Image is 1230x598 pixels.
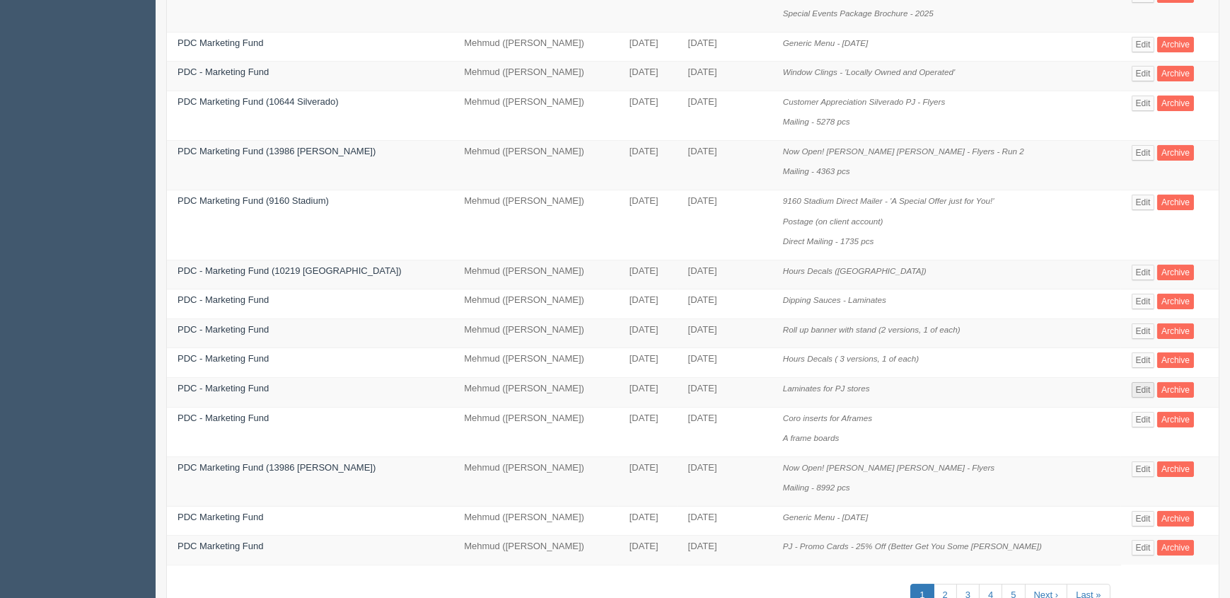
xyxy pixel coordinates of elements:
[783,295,886,304] i: Dipping Sauces - Laminates
[619,377,678,407] td: [DATE]
[1157,96,1194,111] a: Archive
[678,260,772,289] td: [DATE]
[678,536,772,565] td: [DATE]
[1132,412,1155,427] a: Edit
[1157,66,1194,81] a: Archive
[678,348,772,378] td: [DATE]
[1157,382,1194,398] a: Archive
[453,289,619,319] td: Mehmud ([PERSON_NAME])
[453,456,619,506] td: Mehmud ([PERSON_NAME])
[1132,265,1155,280] a: Edit
[678,318,772,348] td: [DATE]
[678,506,772,536] td: [DATE]
[678,91,772,140] td: [DATE]
[178,413,269,423] a: PDC - Marketing Fund
[178,353,269,364] a: PDC - Marketing Fund
[783,266,927,275] i: Hours Decals ([GEOGRAPHIC_DATA])
[783,117,850,126] i: Mailing - 5278 pcs
[1157,323,1194,339] a: Archive
[1157,265,1194,280] a: Archive
[619,260,678,289] td: [DATE]
[1157,145,1194,161] a: Archive
[678,456,772,506] td: [DATE]
[1132,323,1155,339] a: Edit
[783,413,872,422] i: Coro inserts for Aframes
[619,348,678,378] td: [DATE]
[678,407,772,456] td: [DATE]
[678,377,772,407] td: [DATE]
[783,463,994,472] i: Now Open! [PERSON_NAME] [PERSON_NAME] - Flyers
[1132,37,1155,52] a: Edit
[783,325,961,334] i: Roll up banner with stand (2 versions, 1 of each)
[178,146,376,156] a: PDC Marketing Fund (13986 [PERSON_NAME])
[178,324,269,335] a: PDC - Marketing Fund
[783,146,1024,156] i: Now Open! [PERSON_NAME] [PERSON_NAME] - Flyers - Run 2
[178,294,269,305] a: PDC - Marketing Fund
[783,97,946,106] i: Customer Appreciation Silverado PJ - Flyers
[453,260,619,289] td: Mehmud ([PERSON_NAME])
[619,190,678,260] td: [DATE]
[783,384,870,393] i: Laminates for PJ stores
[783,512,869,522] i: Generic Menu - [DATE]
[1157,412,1194,427] a: Archive
[619,62,678,91] td: [DATE]
[783,354,919,363] i: Hours Decals ( 3 versions, 1 of each)
[619,536,678,565] td: [DATE]
[453,506,619,536] td: Mehmud ([PERSON_NAME])
[678,289,772,319] td: [DATE]
[453,91,619,140] td: Mehmud ([PERSON_NAME])
[1132,145,1155,161] a: Edit
[178,96,339,107] a: PDC Marketing Fund (10644 Silverado)
[1132,511,1155,527] a: Edit
[619,32,678,62] td: [DATE]
[783,217,883,226] i: Postage (on client account)
[619,456,678,506] td: [DATE]
[783,38,869,47] i: Generic Menu - [DATE]
[178,512,263,522] a: PDC Marketing Fund
[1157,461,1194,477] a: Archive
[619,318,678,348] td: [DATE]
[783,433,839,442] i: A frame boards
[619,91,678,140] td: [DATE]
[619,140,678,190] td: [DATE]
[1157,195,1194,210] a: Archive
[178,462,376,473] a: PDC Marketing Fund (13986 [PERSON_NAME])
[783,541,1042,551] i: PJ - Promo Cards - 25% Off (Better Get You Some [PERSON_NAME])
[453,62,619,91] td: Mehmud ([PERSON_NAME])
[453,407,619,456] td: Mehmud ([PERSON_NAME])
[453,318,619,348] td: Mehmud ([PERSON_NAME])
[1157,352,1194,368] a: Archive
[1132,195,1155,210] a: Edit
[619,506,678,536] td: [DATE]
[1132,96,1155,111] a: Edit
[1157,37,1194,52] a: Archive
[1157,294,1194,309] a: Archive
[678,190,772,260] td: [DATE]
[783,236,874,246] i: Direct Mailing - 1735 pcs
[178,195,329,206] a: PDC Marketing Fund (9160 Stadium)
[453,377,619,407] td: Mehmud ([PERSON_NAME])
[783,8,934,18] i: Special Events Package Brochure - 2025
[783,67,955,76] i: Window Clings - 'Locally Owned and Operated'
[619,407,678,456] td: [DATE]
[178,38,263,48] a: PDC Marketing Fund
[453,190,619,260] td: Mehmud ([PERSON_NAME])
[178,67,269,77] a: PDC - Marketing Fund
[178,541,263,551] a: PDC Marketing Fund
[1132,66,1155,81] a: Edit
[453,32,619,62] td: Mehmud ([PERSON_NAME])
[783,166,850,176] i: Mailing - 4363 pcs
[1132,294,1155,309] a: Edit
[1157,511,1194,527] a: Archive
[1132,352,1155,368] a: Edit
[1157,540,1194,556] a: Archive
[453,536,619,565] td: Mehmud ([PERSON_NAME])
[178,265,402,276] a: PDC - Marketing Fund (10219 [GEOGRAPHIC_DATA])
[678,32,772,62] td: [DATE]
[619,289,678,319] td: [DATE]
[783,483,850,492] i: Mailing - 8992 pcs
[678,140,772,190] td: [DATE]
[678,62,772,91] td: [DATE]
[1132,382,1155,398] a: Edit
[453,140,619,190] td: Mehmud ([PERSON_NAME])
